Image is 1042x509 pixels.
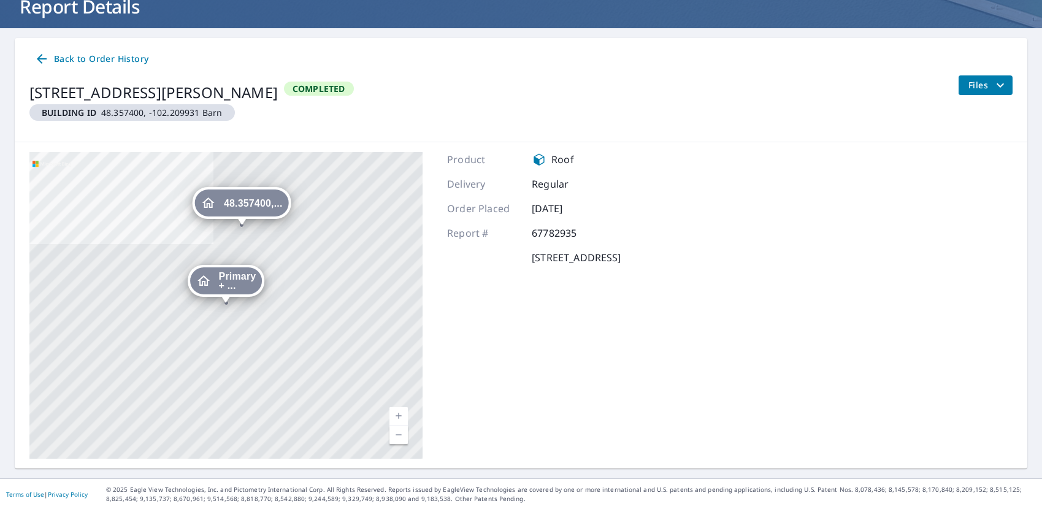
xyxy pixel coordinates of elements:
[29,82,278,104] div: [STREET_ADDRESS][PERSON_NAME]
[48,490,88,499] a: Privacy Policy
[6,491,88,498] p: |
[34,52,148,67] span: Back to Order History
[34,107,230,118] span: 48.357400, -102.209931 barn
[224,199,283,208] span: 48.357400,...
[968,78,1008,93] span: Files
[447,201,521,216] p: Order Placed
[532,250,621,265] p: [STREET_ADDRESS]
[958,75,1013,95] button: filesDropdownBtn-67782935
[106,485,1036,503] p: © 2025 Eagle View Technologies, Inc. and Pictometry International Corp. All Rights Reserved. Repo...
[188,265,265,303] div: Dropped pin, building Primary + DG + small ob , Residential property, 7396 65th St NW Palermo, ND...
[532,201,605,216] p: [DATE]
[6,490,44,499] a: Terms of Use
[29,48,153,71] a: Back to Order History
[532,226,605,240] p: 67782935
[532,152,605,167] div: Roof
[389,426,408,444] a: Current Level 17, Zoom Out
[447,226,521,240] p: Report #
[219,272,256,290] span: Primary + ...
[285,83,353,94] span: Completed
[389,407,408,426] a: Current Level 17, Zoom In
[42,107,96,118] em: Building ID
[447,177,521,191] p: Delivery
[193,187,291,225] div: Dropped pin, building 48.357400, -102.209931 barn , Residential property, 7396 65th St NW Palermo...
[447,152,521,167] p: Product
[532,177,605,191] p: Regular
